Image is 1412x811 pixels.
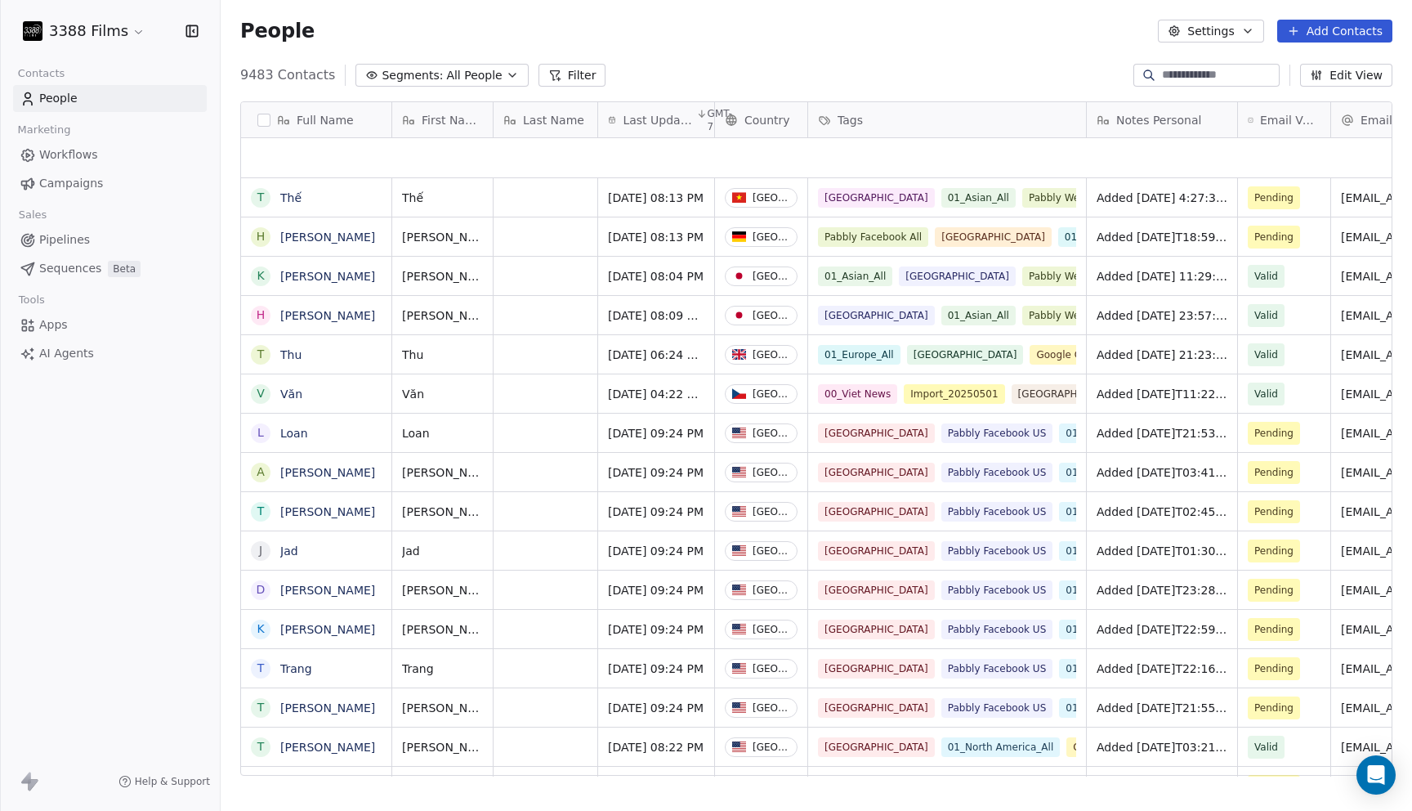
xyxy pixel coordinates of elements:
[402,425,483,441] span: Loan
[941,306,1016,325] span: 01_Asian_All
[753,742,790,753] div: [GEOGRAPHIC_DATA]
[280,191,302,204] a: Thế
[941,423,1053,443] span: Pabbly Facebook US
[1058,227,1141,247] span: 01_Europe_All
[1254,464,1294,481] span: Pending
[257,464,265,481] div: A
[941,188,1016,208] span: 01_Asian_All
[941,659,1053,679] span: Pabbly Facebook US
[1066,737,1196,757] span: Google Contacts Import
[753,545,790,557] div: [GEOGRAPHIC_DATA]
[280,348,302,361] a: Thu
[11,118,78,142] span: Marketing
[608,307,704,324] span: [DATE] 08:09 AM
[818,777,935,796] span: [GEOGRAPHIC_DATA]
[13,226,207,253] a: Pipelines
[1097,464,1227,481] span: Added [DATE]T03:41:52+0000 via Pabbly Connect, Location Country: [GEOGRAPHIC_DATA], Facebook Lead...
[1356,755,1396,795] div: Open Intercom Messenger
[1097,661,1227,677] span: Added [DATE]T22:16:01+0000 via Pabbly Connect, Location Country: [GEOGRAPHIC_DATA], Facebook Lead...
[608,229,704,245] span: [DATE] 08:13 PM
[257,424,264,441] div: L
[280,584,375,597] a: [PERSON_NAME]
[402,307,483,324] span: [PERSON_NAME]
[1097,347,1227,363] span: Added [DATE] 21:23:54 via Pabbly Connect, Location Country: [GEOGRAPHIC_DATA], 3388 Films Subscri...
[39,175,103,192] span: Campaigns
[1030,345,1160,365] span: Google Contacts Import
[280,623,375,636] a: [PERSON_NAME]
[241,138,392,777] div: grid
[446,67,502,84] span: All People
[1254,190,1294,206] span: Pending
[402,229,483,245] span: [PERSON_NAME]
[1059,463,1178,482] span: 01_North America_All
[1254,268,1278,285] span: Valid
[39,231,90,249] span: Pipelines
[1097,621,1227,638] span: Added [DATE]T22:59:10+0000 via Pabbly Connect, Location Country: [GEOGRAPHIC_DATA], Facebook Lead...
[280,309,375,322] a: [PERSON_NAME]
[753,310,790,321] div: [GEOGRAPHIC_DATA]
[257,581,266,598] div: D
[402,268,483,285] span: [PERSON_NAME]
[899,267,1016,286] span: [GEOGRAPHIC_DATA]
[753,388,790,400] div: [GEOGRAPHIC_DATA]
[13,85,207,112] a: People
[598,102,714,137] div: Last Updated DateGMT-7
[1059,423,1178,443] span: 01_North America_All
[23,21,42,41] img: 3388Films_Logo_White.jpg
[818,541,935,561] span: [GEOGRAPHIC_DATA]
[1097,268,1227,285] span: Added [DATE] 11:29:09 via Pabbly Connect, Location Country: [GEOGRAPHIC_DATA], 3388 Films Subscri...
[1254,386,1278,402] span: Valid
[257,621,264,638] div: K
[1097,190,1227,206] span: Added [DATE] 4:27:38 via Pabbly Connect, Location Country: [GEOGRAPHIC_DATA], 3388 Films Subscrib...
[20,17,149,45] button: 3388 Films
[1022,306,1110,325] span: Pabbly Website
[1254,621,1294,638] span: Pending
[608,621,704,638] span: [DATE] 09:24 PM
[1254,504,1294,520] span: Pending
[753,192,790,204] div: [GEOGRAPHIC_DATA]
[753,428,790,439] div: [GEOGRAPHIC_DATA]
[608,190,704,206] span: [DATE] 08:13 PM
[941,698,1053,718] span: Pabbly Facebook US
[753,467,790,478] div: [GEOGRAPHIC_DATA]
[608,425,704,441] span: [DATE] 09:24 PM
[13,340,207,367] a: AI Agents
[907,345,1024,365] span: [GEOGRAPHIC_DATA]
[1059,502,1178,522] span: 01_North America_All
[257,699,265,716] div: T
[941,502,1053,522] span: Pabbly Facebook US
[118,775,210,788] a: Help & Support
[753,231,790,243] div: [GEOGRAPHIC_DATA]
[280,466,375,479] a: [PERSON_NAME]
[280,662,312,675] a: Trang
[1059,580,1178,600] span: 01_North America_All
[818,463,935,482] span: [GEOGRAPHIC_DATA]
[39,345,94,362] span: AI Agents
[392,102,493,137] div: First Name
[1097,425,1227,441] span: Added [DATE]T21:53:34+0000 via Pabbly Connect, Location Country: [GEOGRAPHIC_DATA], Facebook Lead...
[1022,267,1110,286] span: Pabbly Website
[257,267,264,285] div: K
[382,67,443,84] span: Segments:
[39,146,98,164] span: Workflows
[608,739,704,755] span: [DATE] 08:22 PM
[1254,347,1278,363] span: Valid
[818,384,897,404] span: 00_Viet News
[608,464,704,481] span: [DATE] 09:24 PM
[1254,543,1294,559] span: Pending
[1087,102,1237,137] div: Notes Personal
[297,112,354,128] span: Full Name
[753,663,790,674] div: [GEOGRAPHIC_DATA]
[402,347,483,363] span: Thu
[257,660,265,677] div: T
[1012,384,1128,404] span: [GEOGRAPHIC_DATA]
[538,64,606,87] button: Filter
[818,620,935,639] span: [GEOGRAPHIC_DATA]
[11,203,54,227] span: Sales
[1254,229,1294,245] span: Pending
[11,288,51,312] span: Tools
[1116,112,1201,128] span: Notes Personal
[1254,739,1278,755] span: Valid
[818,737,935,757] span: [GEOGRAPHIC_DATA]
[941,541,1053,561] span: Pabbly Facebook US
